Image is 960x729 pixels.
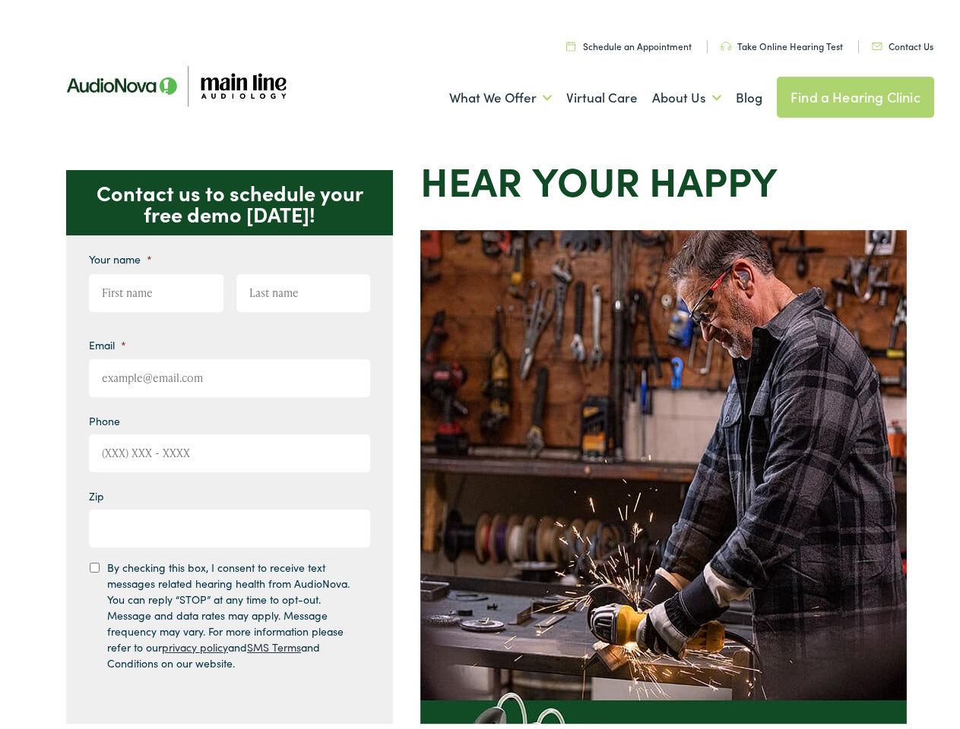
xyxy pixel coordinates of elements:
[420,147,522,203] strong: Hear
[89,355,370,393] input: example@email.com
[872,38,882,46] img: utility icon
[736,65,762,121] a: Blog
[89,270,223,308] input: First name
[107,555,356,667] label: By checking this box, I consent to receive text messages related hearing health from AudioNova. Y...
[89,484,104,498] label: Zip
[162,635,228,650] a: privacy policy
[532,147,778,203] strong: your Happy
[777,72,934,113] a: Find a Hearing Clinic
[652,65,721,121] a: About Us
[449,65,552,121] a: What We Offer
[872,35,933,48] a: Contact Us
[89,430,370,468] input: (XXX) XXX - XXXX
[89,333,126,347] label: Email
[236,270,371,308] input: Last name
[566,35,692,48] a: Schedule an Appointment
[566,36,575,46] img: utility icon
[89,409,120,423] label: Phone
[89,248,152,261] label: Your name
[566,65,638,121] a: Virtual Care
[247,635,301,650] a: SMS Terms
[721,35,843,48] a: Take Online Hearing Test
[721,37,731,46] img: utility icon
[66,166,393,231] p: Contact us to schedule your free demo [DATE]!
